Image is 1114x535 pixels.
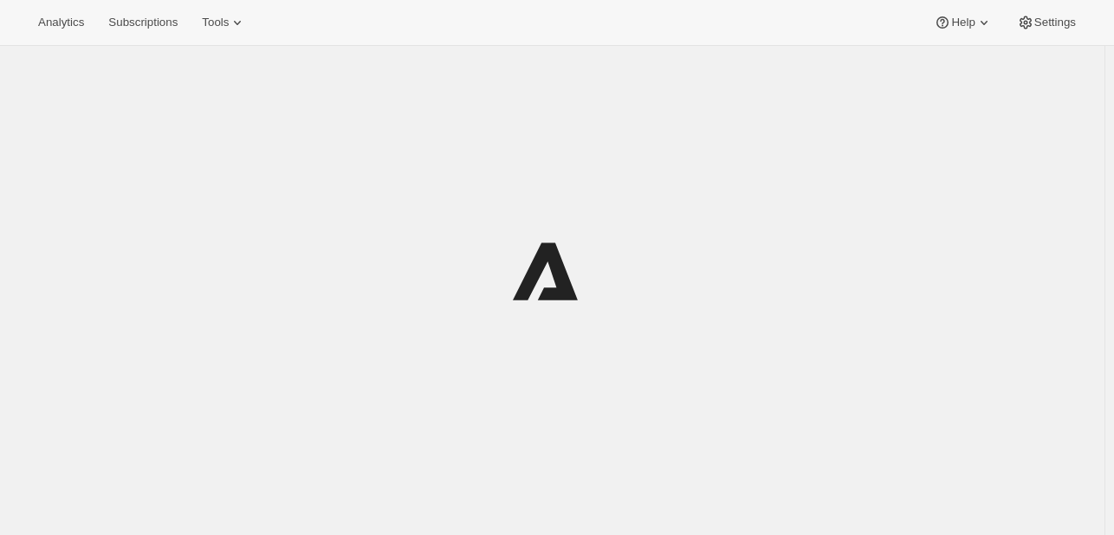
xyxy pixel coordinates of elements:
[1007,10,1086,35] button: Settings
[202,16,229,29] span: Tools
[191,10,256,35] button: Tools
[38,16,84,29] span: Analytics
[28,10,94,35] button: Analytics
[98,10,188,35] button: Subscriptions
[951,16,975,29] span: Help
[108,16,178,29] span: Subscriptions
[1034,16,1076,29] span: Settings
[923,10,1002,35] button: Help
